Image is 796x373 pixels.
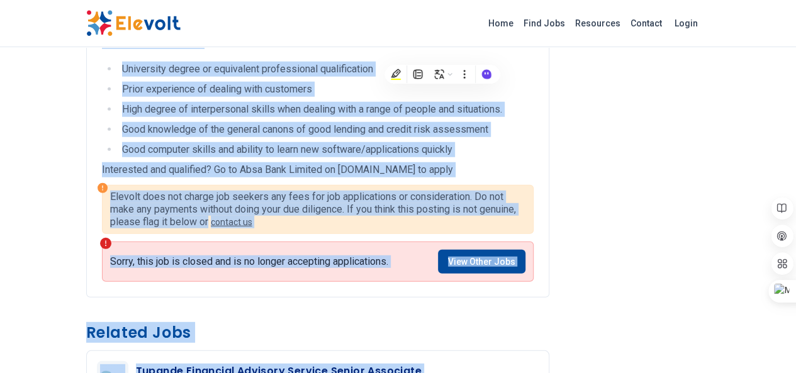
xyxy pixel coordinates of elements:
[86,10,181,36] img: Elevolt
[118,82,534,97] li: Prior experience of dealing with customers
[110,191,525,228] p: Elevolt does not charge job seekers any fees for job applications or consideration. Do not make a...
[102,162,534,177] p: Interested and qualified? Go to Absa Bank Limited on [DOMAIN_NAME] to apply
[733,313,796,373] iframe: Chat Widget
[667,11,705,36] a: Login
[625,13,667,33] a: Contact
[438,250,525,274] a: View Other Jobs
[110,255,388,268] p: Sorry, this job is closed and is no longer accepting applications.
[118,62,534,77] li: University degree or equivalent professional qualification
[118,122,534,137] li: Good knowledge of the general canons of good lending and credit risk assessment
[570,13,625,33] a: Resources
[483,13,519,33] a: Home
[211,217,252,227] a: contact us
[118,102,534,117] li: High degree of interpersonal skills when dealing with a range of people and situations.
[519,13,570,33] a: Find Jobs
[118,142,534,157] li: Good computer skills and ability to learn new software/applications quickly
[86,323,549,343] h3: Related Jobs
